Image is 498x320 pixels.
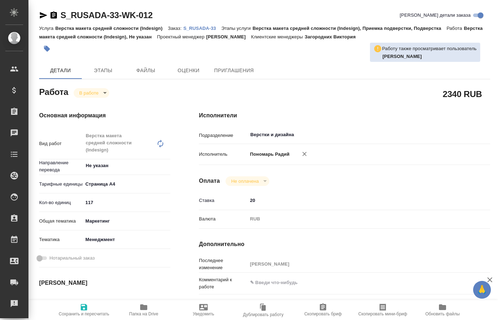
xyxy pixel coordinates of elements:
button: Добавить тэг [39,41,55,57]
button: Удалить исполнителя [297,146,312,162]
span: Оценки [171,66,206,75]
p: Тематика [39,236,83,243]
h2: 2340 RUB [443,88,482,100]
button: 🙏 [473,281,491,299]
div: Маркетинг [83,215,170,227]
button: В работе [77,90,101,96]
h4: Дополнительно [199,240,490,249]
button: Open [462,134,463,135]
div: В работе [226,176,269,186]
h4: Оплата [199,177,220,185]
div: Менеджмент [83,234,170,246]
p: Тарифные единицы [39,181,83,188]
p: Работу также просматривает пользователь [382,45,477,52]
p: Климентовский Константин [382,53,477,60]
span: Дублировать работу [243,312,284,317]
div: Страница А4 [83,178,170,190]
button: Скопировать ссылку [49,11,58,20]
p: Верстка макета средней сложности (Indesign), Не указан [39,26,483,39]
span: Скопировать бриф [304,311,341,316]
span: Обновить файлы [425,311,460,316]
button: Не оплачена [229,178,261,184]
span: Детали [43,66,78,75]
span: Сохранить и пересчитать [59,311,109,316]
input: ✎ Введи что-нибудь [248,195,466,206]
input: ✎ Введи что-нибудь [83,197,170,208]
button: Скопировать ссылку для ЯМессенджера [39,11,48,20]
button: Скопировать бриф [293,300,353,320]
button: Уведомить [174,300,233,320]
p: Кол-во единиц [39,199,83,206]
p: Ставка [199,197,247,204]
span: Скопировать мини-бриф [358,311,407,316]
p: Загородних Виктория [304,34,361,39]
span: [PERSON_NAME] детали заказа [400,12,471,19]
h2: Работа [39,85,68,98]
p: Подразделение [199,132,247,139]
button: Обновить файлы [413,300,472,320]
span: Этапы [86,66,120,75]
span: Приглашения [214,66,254,75]
button: Дублировать работу [233,300,293,320]
p: Заказ: [168,26,183,31]
p: Работа [446,26,464,31]
p: Вид работ [39,140,83,147]
h4: Исполнители [199,111,490,120]
input: Пустое поле [248,259,466,269]
p: Пономарь Радий [248,151,290,158]
p: Комментарий к работе [199,276,247,290]
p: Клиентские менеджеры [251,34,305,39]
p: Этапы услуги [221,26,253,31]
h4: Основная информация [39,111,170,120]
b: [PERSON_NAME] [382,54,422,59]
p: Услуга [39,26,55,31]
span: Папка на Drive [129,311,158,316]
p: [PERSON_NAME] [206,34,251,39]
p: Направление перевода [39,159,83,174]
span: Нотариальный заказ [49,255,95,262]
button: Скопировать мини-бриф [353,300,413,320]
span: Файлы [129,66,163,75]
a: S_RUSADA-33-WK-012 [60,10,153,20]
p: Проектный менеджер [157,34,206,39]
p: Исполнитель [199,151,247,158]
button: Сохранить и пересчитать [54,300,114,320]
h4: [PERSON_NAME] [39,279,170,287]
p: S_RUSADA-33 [183,26,221,31]
span: 🙏 [476,282,488,297]
button: Open [166,165,168,166]
a: S_RUSADA-33 [183,25,221,31]
p: Верстка макета средней сложности (Indesign), Приемка подверстки, Подверстка [253,26,446,31]
p: Последнее изменение [199,257,247,271]
span: Уведомить [193,311,214,316]
p: Валюта [199,215,247,223]
div: В работе [74,88,109,98]
p: Верстка макета средней сложности (Indesign) [55,26,168,31]
button: Папка на Drive [114,300,174,320]
input: ✎ Введи что-нибудь [83,297,145,307]
p: Дата начала работ [39,299,83,306]
div: RUB [248,213,466,225]
p: Общая тематика [39,218,83,225]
